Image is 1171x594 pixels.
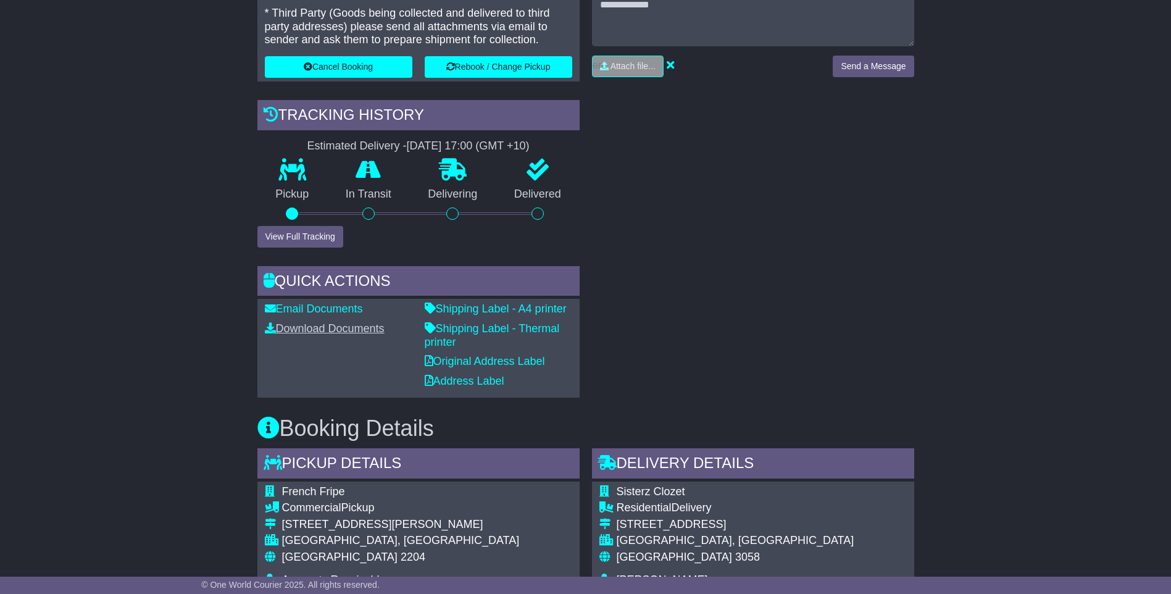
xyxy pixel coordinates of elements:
[617,534,854,548] div: [GEOGRAPHIC_DATA], [GEOGRAPHIC_DATA]
[257,416,914,441] h3: Booking Details
[425,56,572,78] button: Rebook / Change Pickup
[617,485,685,498] span: Sisterz Clozet
[407,140,530,153] div: [DATE] 17:00 (GMT +10)
[282,534,520,548] div: [GEOGRAPHIC_DATA], [GEOGRAPHIC_DATA]
[401,551,425,563] span: 2204
[592,448,914,482] div: Delivery Details
[425,375,504,387] a: Address Label
[410,188,496,201] p: Delivering
[282,574,386,586] span: Accounts Receivable
[425,303,567,315] a: Shipping Label - A4 printer
[282,485,345,498] span: French Fripe
[833,56,914,77] button: Send a Message
[282,501,341,514] span: Commercial
[282,551,398,563] span: [GEOGRAPHIC_DATA]
[617,501,672,514] span: Residential
[265,7,572,47] p: * Third Party (Goods being collected and delivered to third party addresses) please send all atta...
[327,188,410,201] p: In Transit
[496,188,580,201] p: Delivered
[265,303,363,315] a: Email Documents
[257,448,580,482] div: Pickup Details
[257,188,328,201] p: Pickup
[265,56,412,78] button: Cancel Booking
[265,322,385,335] a: Download Documents
[257,100,580,133] div: Tracking history
[257,140,580,153] div: Estimated Delivery -
[617,518,854,532] div: [STREET_ADDRESS]
[425,322,560,348] a: Shipping Label - Thermal printer
[257,226,343,248] button: View Full Tracking
[617,574,708,586] span: [PERSON_NAME]
[282,501,520,515] div: Pickup
[735,551,760,563] span: 3058
[425,355,545,367] a: Original Address Label
[201,580,380,590] span: © One World Courier 2025. All rights reserved.
[617,551,732,563] span: [GEOGRAPHIC_DATA]
[257,266,580,299] div: Quick Actions
[282,518,520,532] div: [STREET_ADDRESS][PERSON_NAME]
[617,501,854,515] div: Delivery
